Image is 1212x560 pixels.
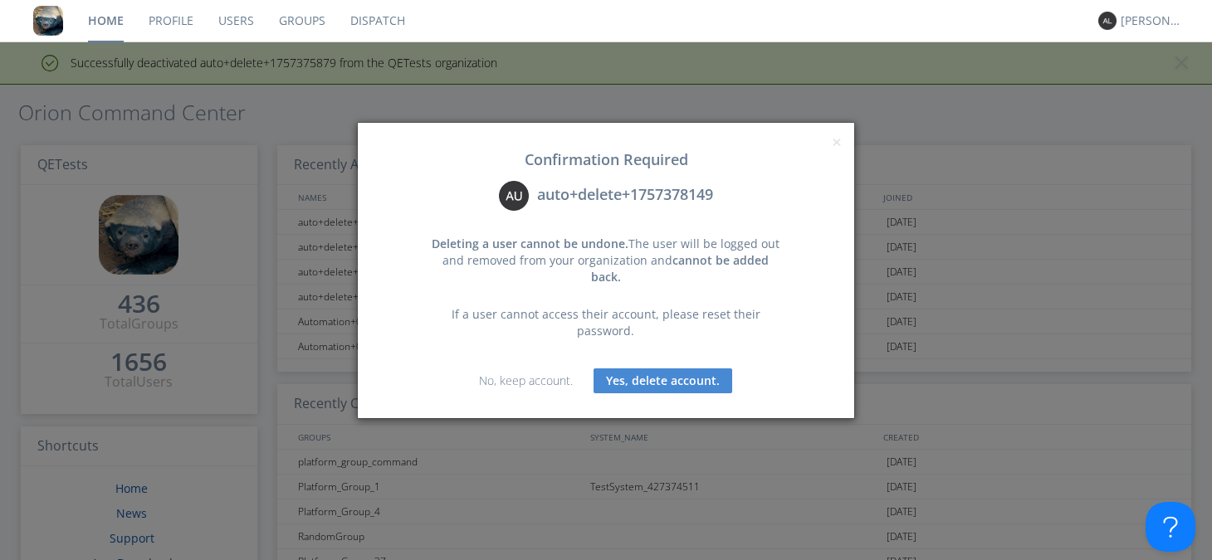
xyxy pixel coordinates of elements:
img: 373638.png [1098,12,1117,30]
span: × [832,130,842,153]
img: 8ff700cf5bab4eb8a436322861af2272 [33,6,63,36]
div: If a user cannot access their account, please reset their password. [428,306,784,339]
button: Yes, delete account. [594,368,732,393]
span: Deleting a user cannot be undone. [432,236,628,251]
div: [PERSON_NAME] [1121,12,1183,29]
img: 373638.png [499,181,529,211]
h3: Confirmation Required [370,152,842,168]
a: No, keep account. [479,373,573,388]
div: auto+delete+1757378149 [370,181,842,211]
span: cannot be added back. [591,252,770,285]
div: The user will be logged out and removed from your organization and [428,236,784,285]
